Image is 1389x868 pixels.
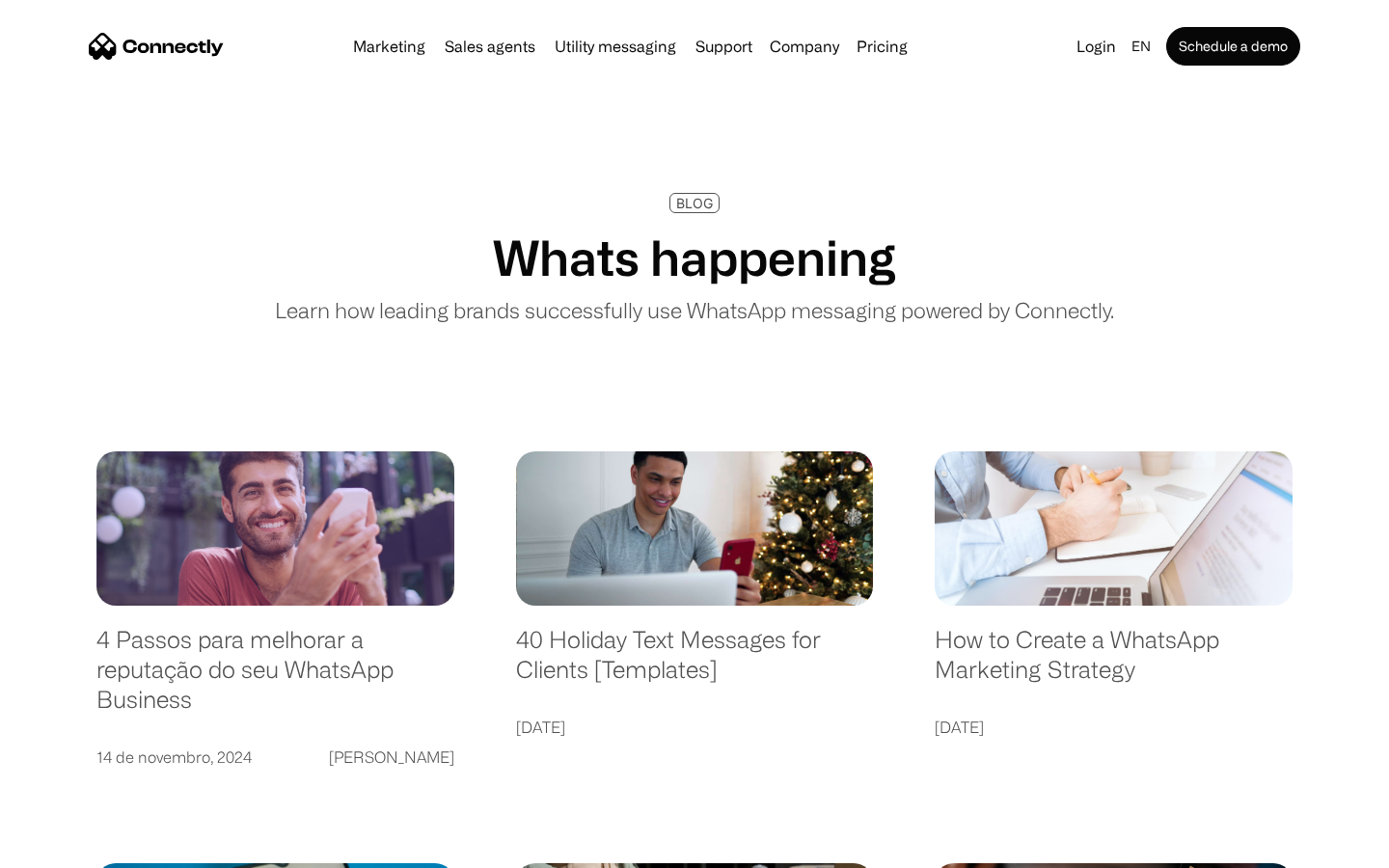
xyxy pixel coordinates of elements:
a: How to Create a WhatsApp Marketing Strategy [935,625,1293,703]
p: Learn how leading brands successfully use WhatsApp messaging powered by Connectly. [275,294,1114,326]
div: [DATE] [935,714,984,741]
a: Sales agents [437,39,543,54]
a: Support [688,39,760,54]
a: Marketing [345,39,433,54]
aside: Language selected: English [19,834,116,861]
a: 4 Passos para melhorar a reputação do seu WhatsApp Business [96,625,454,733]
div: [PERSON_NAME] [329,744,454,771]
div: [DATE] [516,714,565,741]
a: 40 Holiday Text Messages for Clients [Templates] [516,625,874,703]
div: BLOG [676,196,713,210]
div: Company [770,33,839,60]
ul: Language list [39,834,116,861]
div: en [1131,33,1151,60]
a: Login [1069,33,1124,60]
a: Pricing [849,39,915,54]
a: Schedule a demo [1166,27,1300,66]
h1: Whats happening [493,229,896,286]
a: Utility messaging [547,39,684,54]
div: 14 de novembro, 2024 [96,744,252,771]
